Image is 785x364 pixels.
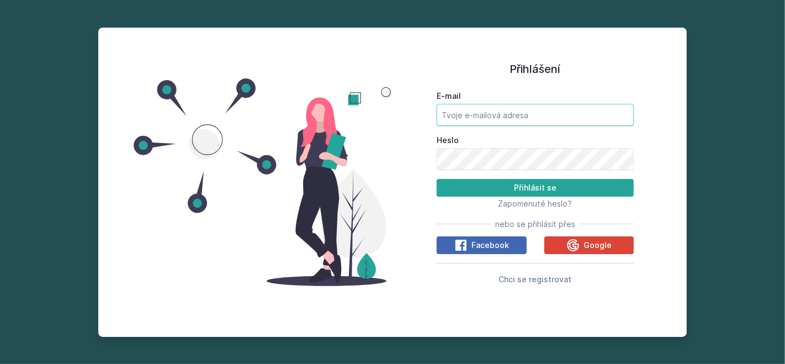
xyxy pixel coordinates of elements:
[495,219,575,230] span: nebo se přihlásit přes
[471,240,509,251] span: Facebook
[437,179,634,197] button: Přihlásit se
[498,199,572,208] span: Zapomenuté heslo?
[544,236,634,254] button: Google
[499,272,572,286] button: Chci se registrovat
[437,61,634,77] h1: Přihlášení
[584,240,612,251] span: Google
[437,135,634,146] label: Heslo
[437,104,634,126] input: Tvoje e-mailová adresa
[499,275,572,284] span: Chci se registrovat
[437,236,527,254] button: Facebook
[437,91,634,102] label: E-mail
